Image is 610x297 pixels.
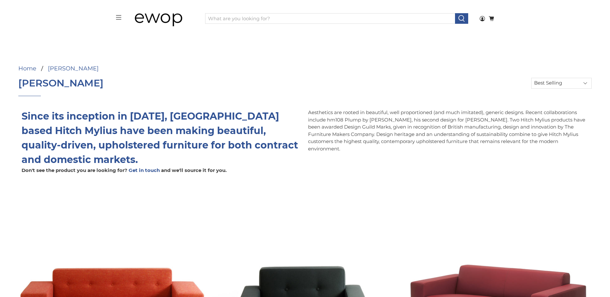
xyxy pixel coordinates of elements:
a: Home [18,66,36,71]
a: [PERSON_NAME] [48,66,99,71]
nav: breadcrumbs [18,66,244,71]
h1: [PERSON_NAME] [18,78,104,89]
input: What are you looking for? [205,13,455,24]
a: Get in touch [129,167,160,173]
strong: Since its inception in [DATE], [GEOGRAPHIC_DATA] based Hitch Mylius have been making beautiful, q... [22,110,298,166]
strong: Don't see the product you are looking for? and we'll source it for you. [22,167,227,173]
div: Aesthetics are rooted in beautiful, well proportioned (and much imitated), generic designs. Recen... [308,109,588,167]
